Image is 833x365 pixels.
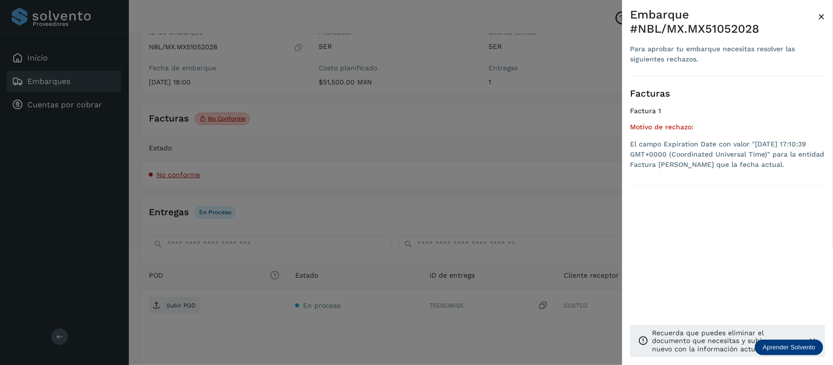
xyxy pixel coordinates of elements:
h4: Factura 1 [630,107,825,115]
h5: Motivo de rechazo: [630,123,825,131]
p: Aprender Solvento [763,344,815,351]
span: × [818,10,825,23]
li: El campo Expiration Date con valor "[DATE] 17:10:39 GMT+0000 (Coordinated Universal Time)" para l... [630,139,825,170]
div: Para aprobar tu embarque necesitas resolver las siguientes rechazos. [630,44,818,64]
div: Aprender Solvento [755,340,823,355]
p: Recuerda que puedes eliminar el documento que necesitas y subir uno nuevo con la información actu... [652,329,800,353]
h3: Facturas [630,88,825,100]
button: Close [818,8,825,25]
div: Embarque #NBL/MX.MX51052028 [630,8,818,36]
